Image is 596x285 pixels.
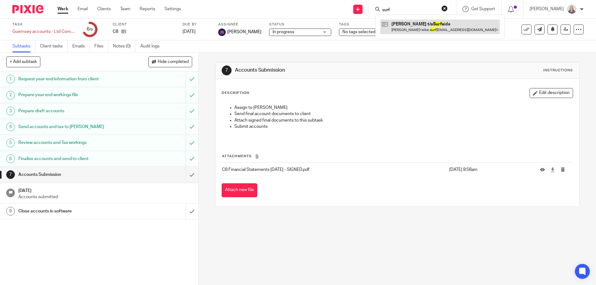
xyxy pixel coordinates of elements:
p: Send final account documents to client [234,111,572,117]
input: Search [382,7,437,13]
a: Email [78,6,88,12]
div: 7 [6,170,15,179]
p: Description [222,91,249,96]
p: C8 Financial Statements [DATE] - SIGNED.pdf [222,167,446,173]
p: Assign to [PERSON_NAME] [234,105,572,111]
img: Pixie [12,5,43,13]
span: [DATE] [183,29,196,34]
div: 9 [6,207,15,216]
a: Download [550,167,555,173]
a: Files [94,40,108,52]
label: Task [12,22,74,27]
h1: Request year end information from client [18,74,126,84]
label: Status [269,22,331,27]
span: Get Support [471,7,495,11]
a: Settings [165,6,181,12]
span: No tags selected [342,30,375,34]
label: Assignee [218,22,261,27]
button: Attach new file [222,183,257,197]
div: 6 [6,154,15,163]
p: Submit accounts [234,123,572,130]
div: 6 [87,26,93,33]
a: Emails [72,40,90,52]
div: 1 [6,75,15,83]
label: Client [113,22,175,27]
a: Notes (0) [113,40,136,52]
span: [PERSON_NAME] [227,29,261,35]
span: Hide completed [158,60,189,65]
a: Team [120,6,130,12]
div: 7 [222,65,232,75]
div: 2 [6,91,15,100]
button: Clear [441,5,448,11]
a: Client tasks [40,40,68,52]
h1: Prepare draft accounts [18,106,126,116]
p: [PERSON_NAME] [530,6,564,12]
button: Hide completed [148,56,192,67]
a: Subtasks [12,40,35,52]
img: Debbie%20Noon%20Professional%20Photo.jpg [567,4,577,14]
a: Reports [140,6,155,12]
small: /9 [89,28,93,31]
p: Accounts submitted [18,194,192,200]
a: Clients [97,6,111,12]
h1: Send accounts and tax to [PERSON_NAME] [18,122,126,131]
img: svg%3E [218,29,226,36]
p: [DATE] 8:58am [449,167,531,173]
label: Tags [339,22,401,27]
label: Due by [183,22,210,27]
div: 5 [6,139,15,147]
button: + Add subtask [6,56,40,67]
a: Audit logs [140,40,164,52]
h1: Prepare year end workings file [18,90,126,100]
button: Edit description [530,88,573,98]
p: Attach signed final documents to this subtask [234,117,572,123]
h1: Finalise accounts and send to client [18,154,126,163]
h1: Close accounts in software [18,207,126,216]
span: In progress [273,30,294,34]
div: Instructions [543,68,573,73]
div: 3 [6,107,15,115]
h1: Accounts Submission [235,67,411,73]
h1: Review accounts and Tax workings [18,138,126,147]
h1: [DATE] [18,186,192,194]
a: Work [57,6,68,12]
div: Guernsey accounts - Ltd Company [12,29,74,35]
div: 4 [6,122,15,131]
h1: Accounts Submission [18,170,126,179]
span: Attachments [222,154,252,158]
p: C8 [113,29,118,35]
